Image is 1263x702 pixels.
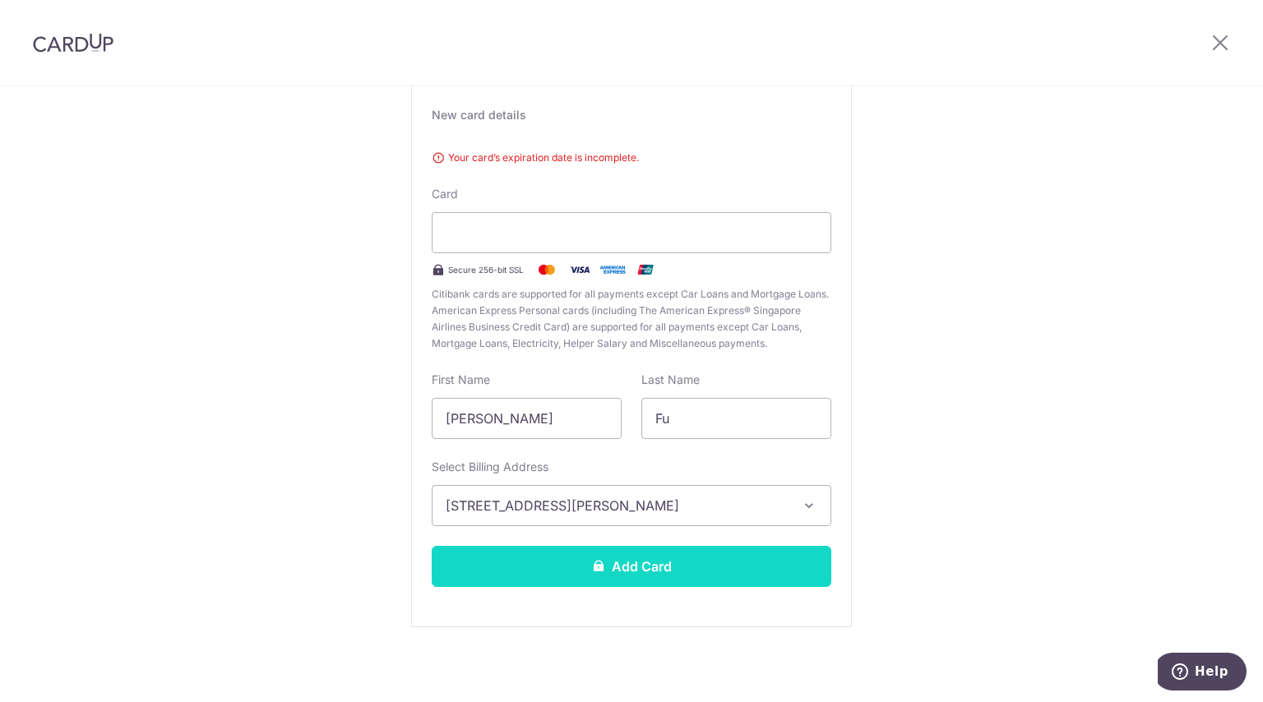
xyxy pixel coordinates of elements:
input: Cardholder Last Name [641,398,831,439]
span: Citibank cards are supported for all payments except Car Loans and Mortgage Loans. American Expre... [432,286,831,352]
span: Your card’s expiration date is incomplete. [432,150,831,166]
label: Last Name [641,372,700,388]
div: New card details [432,107,831,123]
input: Cardholder First Name [432,398,622,439]
img: .alt.amex [596,260,629,279]
img: Mastercard [530,260,563,279]
img: CardUp [33,33,113,53]
label: First Name [432,372,490,388]
iframe: Secure card payment input frame [446,223,817,242]
label: Card [432,186,458,202]
iframe: Opens a widget where you can find more information [1158,653,1247,694]
button: Add Card [432,546,831,587]
span: Secure 256-bit SSL [448,263,524,276]
button: [STREET_ADDRESS][PERSON_NAME] [432,485,831,526]
span: [STREET_ADDRESS][PERSON_NAME] [446,496,788,515]
img: .alt.unionpay [629,260,662,279]
label: Select Billing Address [432,459,548,475]
img: Visa [563,260,596,279]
